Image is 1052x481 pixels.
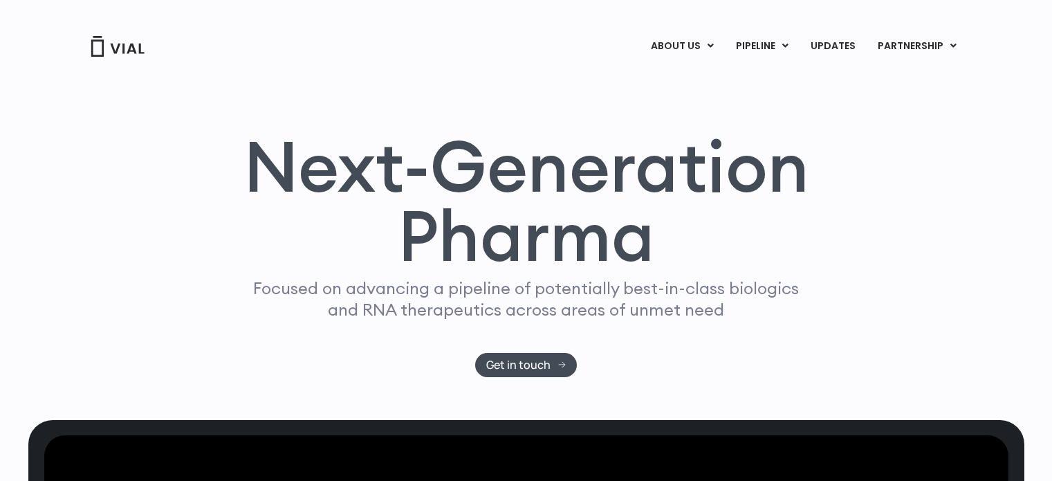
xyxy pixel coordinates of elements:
a: PIPELINEMenu Toggle [725,35,799,58]
span: Get in touch [486,360,551,370]
h1: Next-Generation Pharma [227,131,826,271]
a: Get in touch [475,353,577,377]
a: ABOUT USMenu Toggle [640,35,724,58]
p: Focused on advancing a pipeline of potentially best-in-class biologics and RNA therapeutics acros... [248,278,805,320]
a: PARTNERSHIPMenu Toggle [867,35,968,58]
a: UPDATES [800,35,866,58]
img: Vial Logo [90,36,145,57]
